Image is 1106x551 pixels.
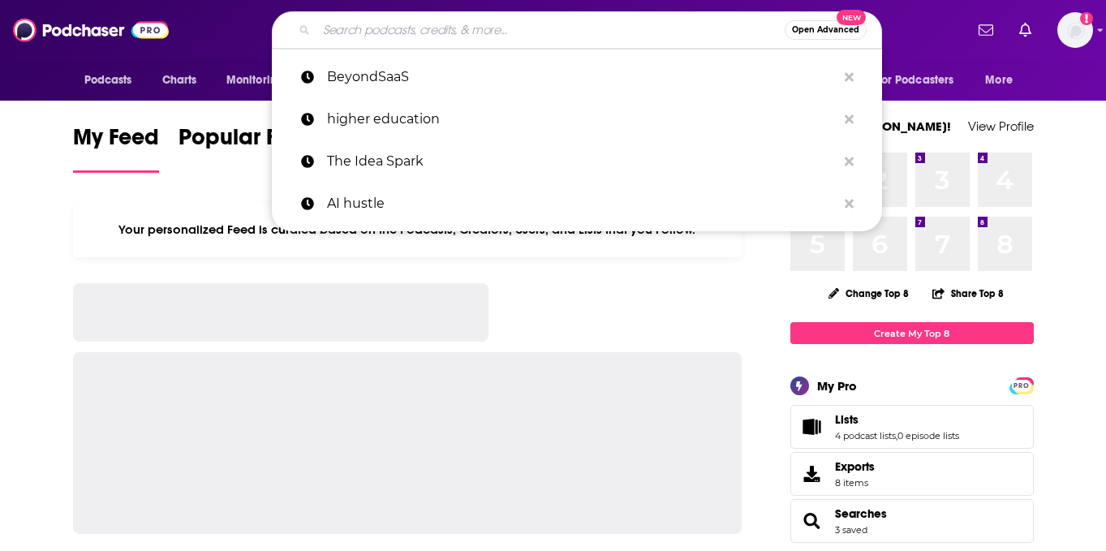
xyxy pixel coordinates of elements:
[1080,12,1093,25] svg: Add a profile image
[272,183,882,225] a: AI hustle
[835,477,875,489] span: 8 items
[835,412,859,427] span: Lists
[13,15,169,45] img: Podchaser - Follow, Share and Rate Podcasts
[1012,380,1031,392] span: PRO
[272,140,882,183] a: The Idea Spark
[796,510,828,532] a: Searches
[897,430,959,441] a: 0 episode lists
[73,202,742,257] div: Your personalized Feed is curated based on the Podcasts, Creators, Users, and Lists that you Follow.
[1057,12,1093,48] img: User Profile
[272,98,882,140] a: higher education
[932,278,1005,309] button: Share Top 8
[790,322,1034,344] a: Create My Top 8
[835,412,959,427] a: Lists
[73,123,159,173] a: My Feed
[327,56,837,98] p: BeyondSaaS
[1057,12,1093,48] span: Logged in as KSKristina
[316,17,785,43] input: Search podcasts, credits, & more...
[179,123,316,173] a: Popular Feed
[837,10,866,25] span: New
[796,463,828,485] span: Exports
[1013,16,1038,44] a: Show notifications dropdown
[835,506,887,521] a: Searches
[179,123,316,161] span: Popular Feed
[790,452,1034,496] a: Exports
[785,20,867,40] button: Open AdvancedNew
[972,16,1000,44] a: Show notifications dropdown
[327,140,837,183] p: The Idea Spark
[866,65,978,96] button: open menu
[985,69,1013,92] span: More
[896,430,897,441] span: ,
[792,26,859,34] span: Open Advanced
[796,415,828,438] a: Lists
[817,378,857,394] div: My Pro
[215,65,305,96] button: open menu
[819,283,919,303] button: Change Top 8
[1057,12,1093,48] button: Show profile menu
[790,499,1034,543] span: Searches
[73,123,159,161] span: My Feed
[272,11,882,49] div: Search podcasts, credits, & more...
[73,65,153,96] button: open menu
[876,69,954,92] span: For Podcasters
[327,183,837,225] p: AI hustle
[84,69,132,92] span: Podcasts
[974,65,1033,96] button: open menu
[152,65,207,96] a: Charts
[1012,379,1031,391] a: PRO
[790,405,1034,449] span: Lists
[835,430,896,441] a: 4 podcast lists
[272,56,882,98] a: BeyondSaaS
[835,459,875,474] span: Exports
[835,524,867,536] a: 3 saved
[162,69,197,92] span: Charts
[327,98,837,140] p: higher education
[226,69,284,92] span: Monitoring
[968,118,1034,134] a: View Profile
